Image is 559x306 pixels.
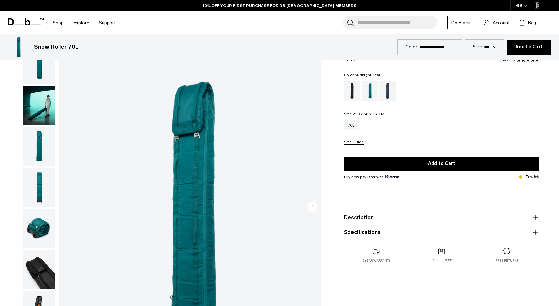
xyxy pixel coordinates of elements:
button: Add to Cart [507,40,551,55]
a: 1 reviews [500,59,515,62]
img: Snow Roller 70L Midnight Teal [23,127,55,166]
a: Shop [53,11,64,34]
button: Snow Roller 70L Midnight Teal [23,127,55,166]
button: Bag [519,19,536,26]
span: Buy now pay later with [344,174,399,180]
img: {"height" => 20, "alt" => "Klarna"} [385,175,399,178]
span: 210 x 30 x 19 CM [353,112,384,116]
button: Next slide [308,202,317,213]
h3: Snow Roller 70L [34,43,78,51]
img: Snow Roller 70L Midnight Teal [23,44,55,84]
a: 10% OFF YOUR FIRST PURCHASE FOR DB [DEMOGRAPHIC_DATA] MEMBERS [203,3,356,8]
button: Description [344,214,539,222]
p: Free shipping [430,258,453,263]
button: Snow Roller 70L Midnight Teal [23,167,55,207]
a: 70L [344,120,359,130]
p: Few left [526,174,539,180]
legend: Color: [344,73,380,77]
button: Size Guide [344,140,364,145]
span: Midnight Teal [355,73,380,77]
button: Add to Cart [344,157,539,171]
a: Explore [74,11,89,34]
img: Snow Roller 70L Midnight Teal [23,86,55,125]
nav: Main Navigation [48,11,121,34]
label: Color: [405,43,419,50]
p: 2 year warranty [363,258,391,263]
p: Free returns [495,258,518,263]
button: Snow Roller 70L Midnight Teal [23,250,55,290]
a: Account [484,19,510,26]
a: Black Out [344,81,360,101]
a: Blue Hour [379,81,396,101]
button: Snow Roller 70L Midnight Teal [23,85,55,125]
img: Snow Roller 70L Midnight Teal [8,37,29,58]
img: Snow Roller 70L Midnight Teal [23,168,55,207]
label: Size: [473,43,483,50]
span: Bag [528,19,536,26]
span: Account [493,19,510,26]
span: Add to Cart [515,44,543,50]
legend: Size: [344,112,384,116]
img: Snow Roller 70L Midnight Teal [23,250,55,289]
a: Support [99,11,116,34]
a: Db Black [447,16,474,29]
a: Midnight Teal [362,81,378,101]
button: Specifications [344,229,539,236]
img: Snow Roller 70L Midnight Teal [23,209,55,248]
